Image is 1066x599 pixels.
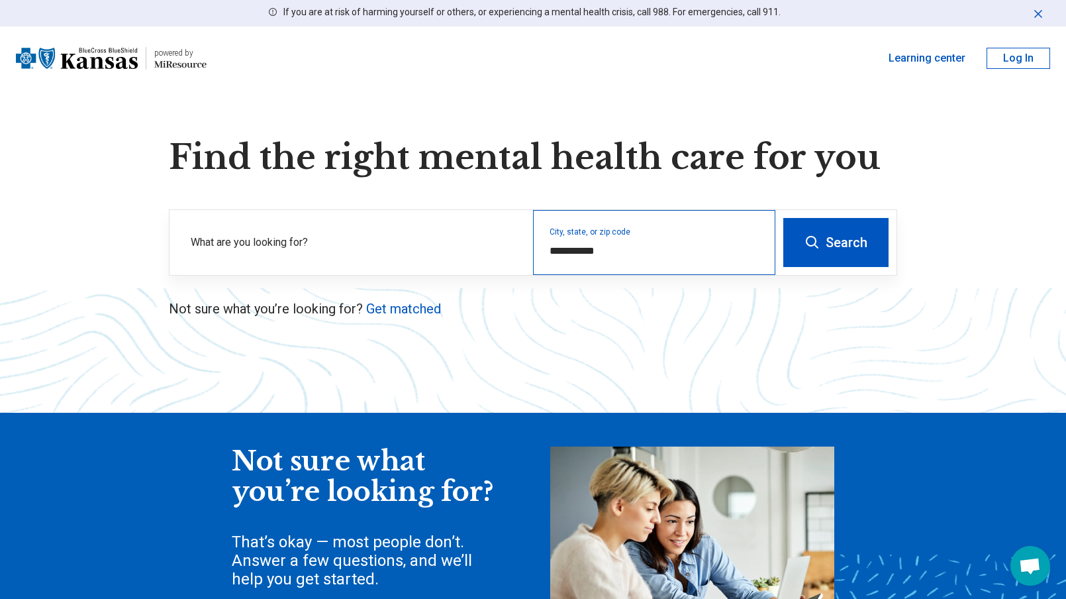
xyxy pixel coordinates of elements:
button: Dismiss [1032,5,1045,21]
p: If you are at risk of harming yourself or others, or experiencing a mental health crisis, call 98... [283,5,781,19]
button: Log In [987,48,1050,69]
p: Not sure what you’re looking for? [169,299,897,318]
img: Blue Cross Blue Shield Kansas [16,42,138,74]
label: What are you looking for? [191,235,517,250]
button: Search [783,218,889,267]
div: Not sure what you’re looking for? [232,447,497,507]
div: powered by [154,47,207,59]
a: Blue Cross Blue Shield Kansaspowered by [16,42,207,74]
h1: Find the right mental health care for you [169,138,897,178]
div: Open chat [1010,546,1050,586]
a: Learning center [889,50,965,66]
div: That’s okay — most people don’t. Answer a few questions, and we’ll help you get started. [232,533,497,588]
a: Get matched [366,301,441,317]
